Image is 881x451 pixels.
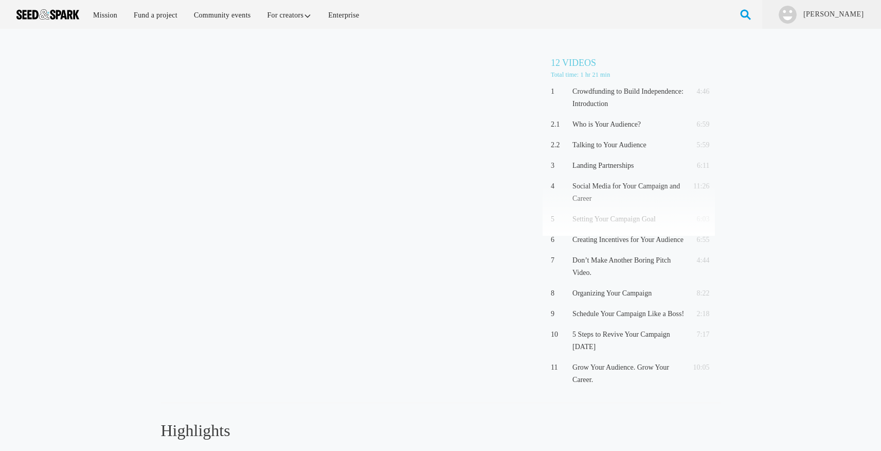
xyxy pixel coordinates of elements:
p: Organizing Your Campaign [572,287,684,300]
p: 7:17 [688,328,709,341]
p: Crowdfunding to Build Independence: Introduction [572,85,684,110]
p: 8 [551,287,568,300]
p: Schedule Your Campaign Like a Boss! [572,308,684,320]
p: 4:46 [688,85,709,98]
p: 2:18 [688,308,709,320]
p: 11 [551,361,568,374]
p: 4 [551,180,568,193]
p: Social Media for Your Campaign and Career [572,180,684,205]
p: 3 [551,160,568,172]
p: 5 Steps to Revive Your Campaign [DATE] [572,328,684,353]
a: Mission [86,4,124,26]
p: 6:03 [688,213,709,225]
h5: 12 Videos [551,56,721,70]
p: Who is Your Audience? [572,118,684,131]
p: Don’t Make Another Boring Pitch Video. [572,254,684,279]
p: 8:22 [688,287,709,300]
p: 2.2 [551,139,568,151]
p: 9 [551,308,568,320]
p: 5 [551,213,568,225]
a: [PERSON_NAME] [802,9,865,20]
p: Grow Your Audience. Grow Your Career. [572,361,684,386]
a: For creators [260,4,319,26]
p: 6 [551,234,568,246]
p: 6:55 [688,234,709,246]
p: Creating Incentives for Your Audience [572,234,684,246]
p: 5:59 [688,139,709,151]
p: 1 [551,85,568,98]
p: Landing Partnerships [572,160,684,172]
img: Seed amp; Spark [16,9,79,20]
p: 6:11 [688,160,709,172]
a: Enterprise [321,4,366,26]
p: 10:05 [688,361,709,374]
a: Fund a project [127,4,185,26]
h3: Highlights [161,420,664,441]
p: 6:59 [688,118,709,131]
p: 11:26 [688,180,709,193]
p: 4:44 [688,254,709,267]
p: Setting Your Campaign Goal [572,213,684,225]
p: 2.1 [551,118,568,131]
a: Community events [187,4,258,26]
p: Talking to Your Audience [572,139,684,151]
p: 7 [551,254,568,267]
p: Total time: 1 hr 21 min [551,70,721,79]
img: user.png [779,6,797,24]
p: 10 [551,328,568,341]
